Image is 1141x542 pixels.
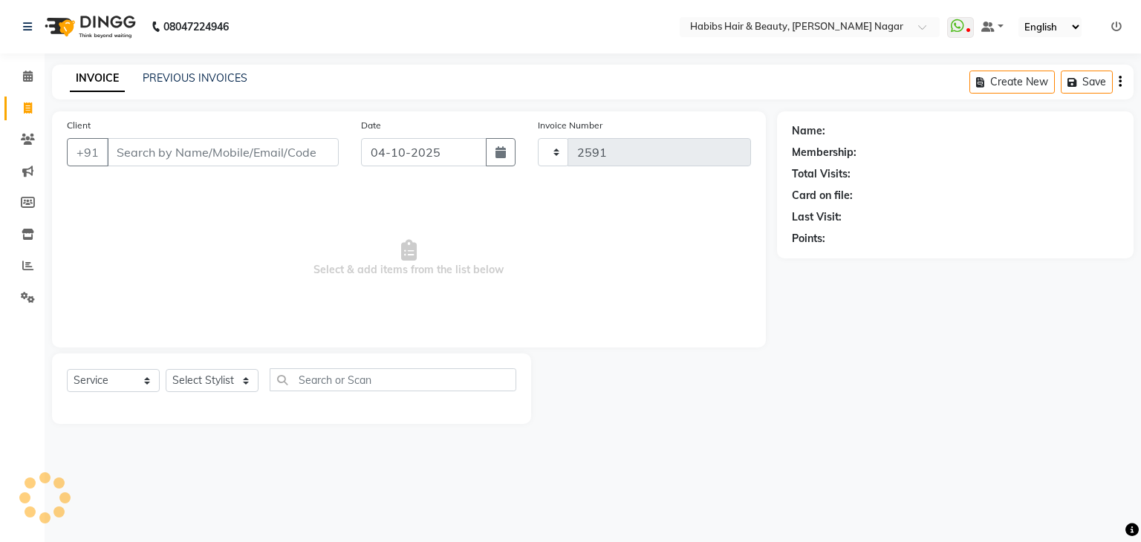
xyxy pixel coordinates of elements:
[1061,71,1113,94] button: Save
[792,188,853,203] div: Card on file:
[270,368,516,391] input: Search or Scan
[107,138,339,166] input: Search by Name/Mobile/Email/Code
[67,184,751,333] span: Select & add items from the list below
[792,145,856,160] div: Membership:
[163,6,229,48] b: 08047224946
[361,119,381,132] label: Date
[38,6,140,48] img: logo
[969,71,1055,94] button: Create New
[792,231,825,246] div: Points:
[70,65,125,92] a: INVOICE
[67,119,91,132] label: Client
[792,123,825,139] div: Name:
[538,119,602,132] label: Invoice Number
[67,138,108,166] button: +91
[143,71,247,85] a: PREVIOUS INVOICES
[792,209,842,225] div: Last Visit:
[792,166,851,182] div: Total Visits:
